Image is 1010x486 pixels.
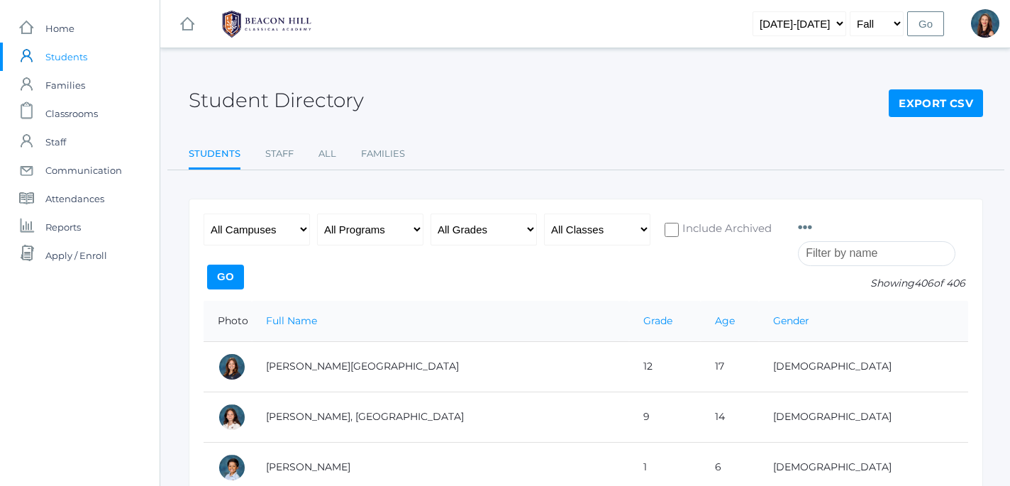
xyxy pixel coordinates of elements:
[218,453,246,482] div: Dominic Abrea
[45,241,107,270] span: Apply / Enroll
[629,392,701,442] td: 9
[207,265,244,289] input: Go
[361,140,405,168] a: Families
[679,221,772,238] span: Include Archived
[252,392,629,442] td: [PERSON_NAME], [GEOGRAPHIC_DATA]
[189,140,240,170] a: Students
[971,9,999,38] div: Hilary Erickson
[45,156,122,184] span: Communication
[318,140,336,168] a: All
[773,314,809,327] a: Gender
[45,14,74,43] span: Home
[45,99,98,128] span: Classrooms
[889,89,983,118] a: Export CSV
[798,241,955,266] input: Filter by name
[759,341,968,392] td: [DEMOGRAPHIC_DATA]
[914,277,933,289] span: 406
[701,341,758,392] td: 17
[907,11,944,36] input: Go
[204,301,252,342] th: Photo
[759,392,968,442] td: [DEMOGRAPHIC_DATA]
[665,223,679,237] input: Include Archived
[45,43,87,71] span: Students
[45,184,104,213] span: Attendances
[701,392,758,442] td: 14
[45,128,66,156] span: Staff
[715,314,735,327] a: Age
[213,6,320,42] img: 1_BHCALogos-05.png
[798,276,968,291] p: Showing of 406
[189,89,364,111] h2: Student Directory
[265,140,294,168] a: Staff
[629,341,701,392] td: 12
[643,314,672,327] a: Grade
[266,314,317,327] a: Full Name
[218,353,246,381] div: Charlotte Abdulla
[45,71,85,99] span: Families
[218,403,246,431] div: Phoenix Abdulla
[252,341,629,392] td: [PERSON_NAME][GEOGRAPHIC_DATA]
[45,213,81,241] span: Reports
